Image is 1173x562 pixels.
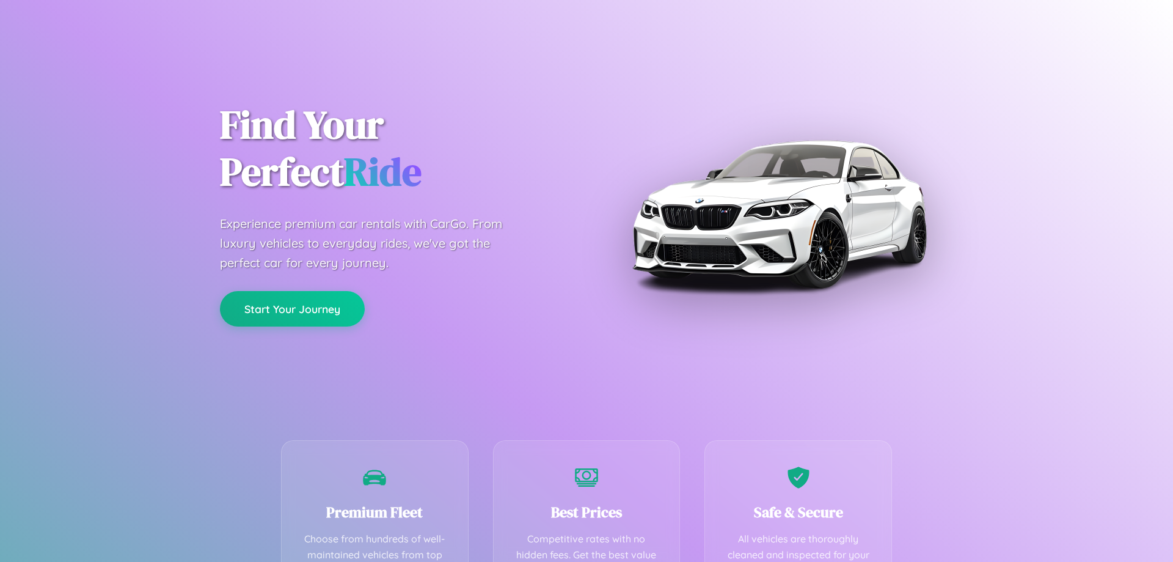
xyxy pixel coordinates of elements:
[723,502,873,522] h3: Safe & Secure
[220,214,525,273] p: Experience premium car rentals with CarGo. From luxury vehicles to everyday rides, we've got the ...
[344,145,422,198] span: Ride
[220,291,365,327] button: Start Your Journey
[626,61,932,367] img: Premium BMW car rental vehicle
[512,502,662,522] h3: Best Prices
[300,502,450,522] h3: Premium Fleet
[220,102,568,196] h1: Find Your Perfect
